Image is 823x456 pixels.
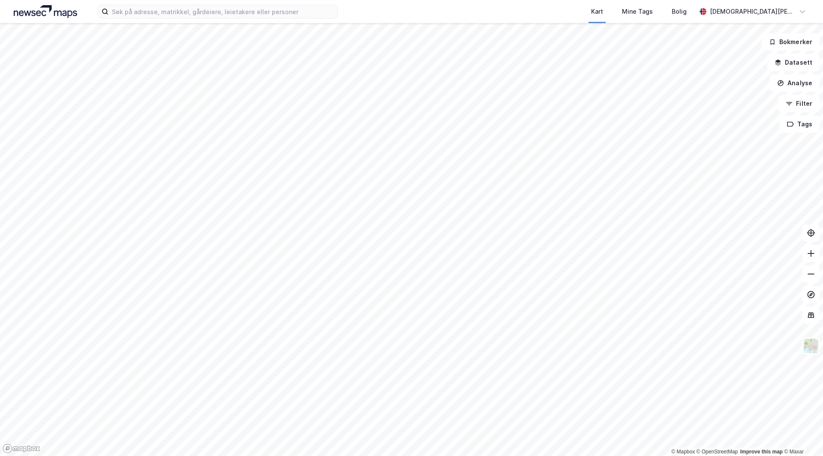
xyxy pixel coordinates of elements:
[622,6,653,17] div: Mine Tags
[803,338,819,354] img: Z
[671,449,695,455] a: Mapbox
[778,95,820,112] button: Filter
[14,5,77,18] img: logo.a4113a55bc3d86da70a041830d287a7e.svg
[767,54,820,71] button: Datasett
[697,449,738,455] a: OpenStreetMap
[780,116,820,133] button: Tags
[672,6,687,17] div: Bolig
[710,6,796,17] div: [DEMOGRAPHIC_DATA][PERSON_NAME]
[3,444,40,453] a: Mapbox homepage
[108,5,337,18] input: Søk på adresse, matrikkel, gårdeiere, leietakere eller personer
[762,33,820,51] button: Bokmerker
[780,415,823,456] iframe: Chat Widget
[740,449,783,455] a: Improve this map
[770,75,820,92] button: Analyse
[591,6,603,17] div: Kart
